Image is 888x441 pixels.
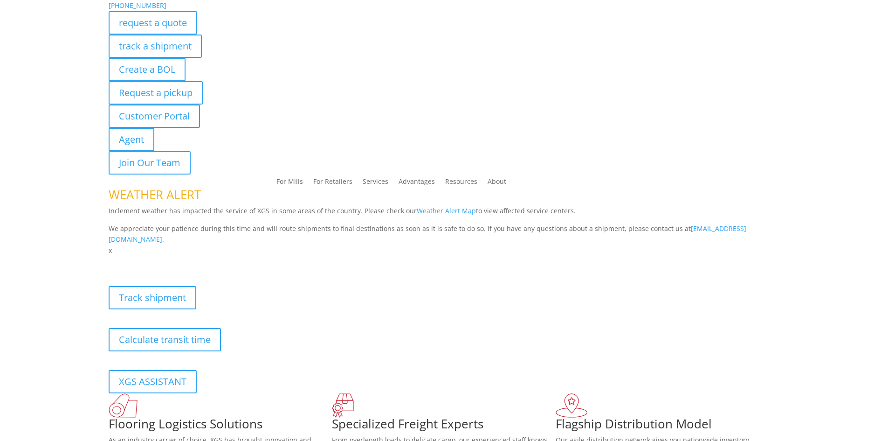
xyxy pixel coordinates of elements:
img: xgs-icon-total-supply-chain-intelligence-red [109,393,138,418]
a: [PHONE_NUMBER] [109,1,166,10]
a: For Retailers [313,178,352,189]
a: Advantages [399,178,435,189]
h1: Flagship Distribution Model [556,418,779,434]
a: Track shipment [109,286,196,309]
h1: Flooring Logistics Solutions [109,418,332,434]
a: For Mills [276,178,303,189]
span: WEATHER ALERT [109,186,201,203]
p: x [109,245,780,256]
a: Join Our Team [109,151,191,175]
a: Customer Portal [109,105,200,128]
a: Resources [445,178,477,189]
a: Calculate transit time [109,328,221,351]
img: xgs-icon-focused-on-flooring-red [332,393,354,418]
b: Visibility, transparency, and control for your entire supply chain. [109,258,317,266]
a: track a shipment [109,35,202,58]
a: Create a BOL [109,58,186,81]
img: xgs-icon-flagship-distribution-model-red [556,393,588,418]
a: request a quote [109,11,197,35]
a: Weather Alert Map [417,206,476,215]
p: We appreciate your patience during this time and will route shipments to final destinations as so... [109,223,780,245]
a: Agent [109,128,154,151]
a: Services [363,178,388,189]
p: Inclement weather has impacted the service of XGS in some areas of the country. Please check our ... [109,205,780,223]
a: Request a pickup [109,81,203,105]
a: XGS ASSISTANT [109,370,197,393]
h1: Specialized Freight Experts [332,418,556,434]
a: About [488,178,506,189]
